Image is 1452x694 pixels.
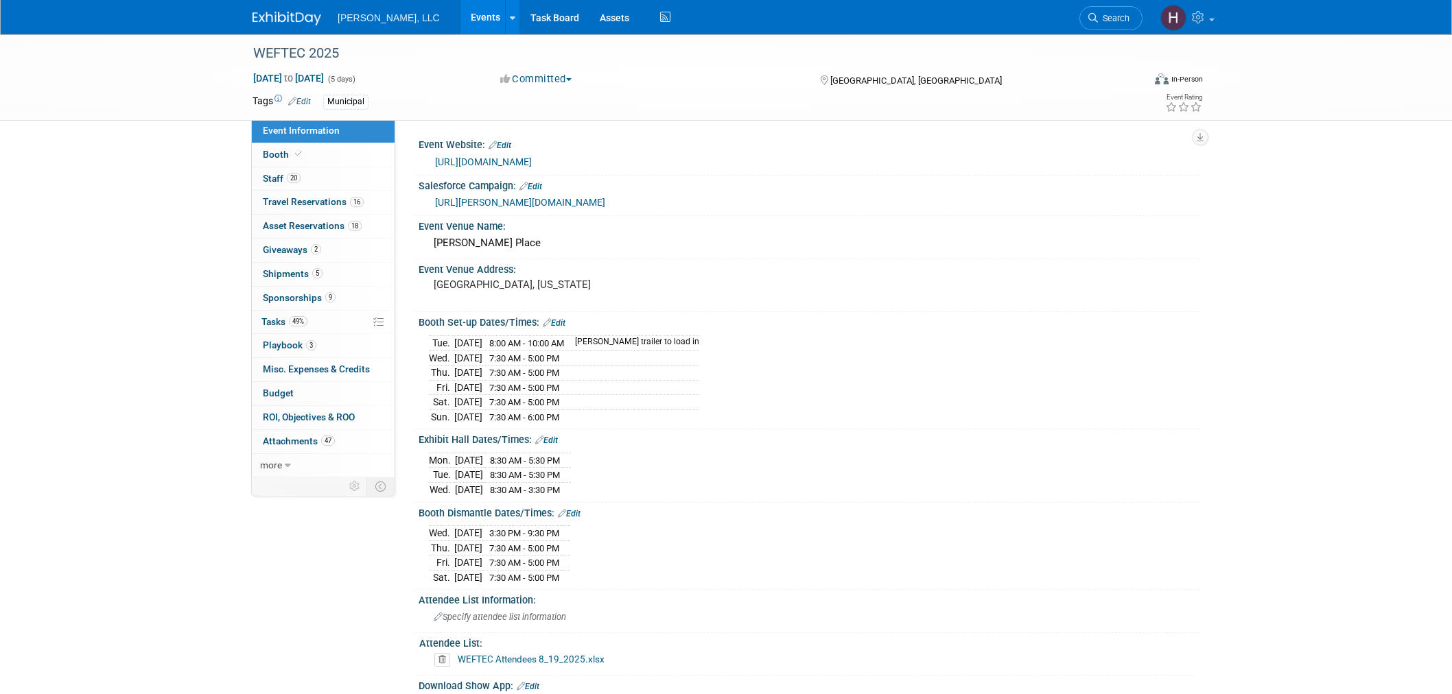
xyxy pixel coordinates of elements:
td: Sat. [429,570,454,584]
a: Travel Reservations16 [252,191,395,214]
td: Tue. [429,468,455,483]
td: Thu. [429,540,454,555]
td: [DATE] [454,366,482,381]
td: Sat. [429,395,454,410]
td: [PERSON_NAME] trailer to load in [567,335,699,350]
span: Specify attendee list information [434,612,566,622]
div: Download Show App: [419,675,1199,693]
span: Tasks [261,316,307,327]
img: Hannah Mulholland [1160,5,1186,31]
td: [DATE] [455,453,483,468]
span: Budget [263,387,294,398]
img: Format-Inperson.png [1155,73,1169,84]
td: [DATE] [454,409,482,424]
a: Shipments5 [252,263,395,286]
div: Salesforce Campaign: [419,176,1199,193]
span: 3:30 PM - 9:30 PM [489,528,559,538]
span: 5 [312,268,323,278]
a: Edit [489,141,511,150]
td: [DATE] [455,468,483,483]
span: Asset Reservations [263,220,362,231]
div: [PERSON_NAME] Place [429,232,1189,254]
a: Budget [252,382,395,405]
span: 49% [289,316,307,326]
span: [DATE] [DATE] [253,72,325,84]
span: 7:30 AM - 5:00 PM [489,558,559,568]
div: In-Person [1171,74,1203,84]
span: Shipments [263,268,323,279]
a: WEFTEC Attendees 8_19_2025.xlsx [458,654,605,665]
div: WEFTEC 2025 [248,41,1122,66]
td: Wed. [429,483,455,497]
span: 8:00 AM - 10:00 AM [489,338,564,348]
span: 7:30 AM - 5:00 PM [489,573,559,583]
div: Attendee List Information: [419,590,1199,607]
div: Event Rating [1165,94,1202,101]
a: Misc. Expenses & Credits [252,358,395,381]
div: Booth Set-up Dates/Times: [419,312,1199,330]
span: Booth [263,149,305,160]
span: 16 [350,197,364,207]
div: Municipal [323,95,368,109]
a: Edit [517,682,539,691]
button: Committed [495,72,577,86]
td: Fri. [429,380,454,395]
td: Mon. [429,453,455,468]
span: 7:30 AM - 5:00 PM [489,397,559,407]
td: Sun. [429,409,454,424]
pre: [GEOGRAPHIC_DATA], [US_STATE] [434,278,729,291]
div: Booth Dismantle Dates/Times: [419,503,1199,520]
a: Sponsorships9 [252,287,395,310]
td: Wed. [429,350,454,366]
span: Giveaways [263,244,321,255]
div: Exhibit Hall Dates/Times: [419,429,1199,447]
a: Booth [252,143,395,167]
a: Playbook3 [252,334,395,357]
span: 20 [287,173,301,183]
span: Attachments [263,435,335,446]
span: 8:30 AM - 5:30 PM [490,455,560,466]
span: 7:30 AM - 5:00 PM [489,368,559,378]
span: 47 [321,435,335,446]
td: Personalize Event Tab Strip [343,477,367,495]
td: Wed. [429,526,454,541]
a: Edit [535,435,558,445]
td: Tags [253,94,311,110]
span: 3 [306,340,316,350]
span: Search [1098,13,1129,23]
td: [DATE] [454,540,482,555]
span: [GEOGRAPHIC_DATA], [GEOGRAPHIC_DATA] [830,75,1002,86]
span: 7:30 AM - 5:00 PM [489,383,559,393]
a: [URL][DOMAIN_NAME] [435,156,532,167]
a: Edit [558,509,581,518]
span: 7:30 AM - 6:00 PM [489,412,559,422]
i: Booth reservation complete [295,150,302,158]
a: more [252,454,395,477]
div: Event Venue Name: [419,216,1199,233]
a: [URL][PERSON_NAME][DOMAIN_NAME] [435,197,605,208]
span: 8:30 AM - 3:30 PM [490,485,560,495]
td: [DATE] [454,570,482,584]
a: Tasks49% [252,311,395,334]
td: [DATE] [454,335,482,350]
span: 8:30 AM - 5:30 PM [490,470,560,480]
td: Tue. [429,335,454,350]
a: Asset Reservations18 [252,215,395,238]
span: Staff [263,173,301,184]
span: Travel Reservations [263,196,364,207]
td: [DATE] [455,483,483,497]
a: Edit [288,97,311,106]
div: Event Format [1062,71,1203,92]
img: ExhibitDay [253,12,321,25]
td: [DATE] [454,380,482,395]
a: Search [1079,6,1143,30]
span: Playbook [263,339,316,350]
td: Thu. [429,366,454,381]
span: 2 [311,244,321,254]
span: [PERSON_NAME], LLC [338,12,440,23]
a: Delete attachment? [434,655,456,665]
a: ROI, Objectives & ROO [252,406,395,429]
a: Edit [543,318,565,328]
span: (5 days) [327,75,355,84]
a: Giveaways2 [252,239,395,262]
